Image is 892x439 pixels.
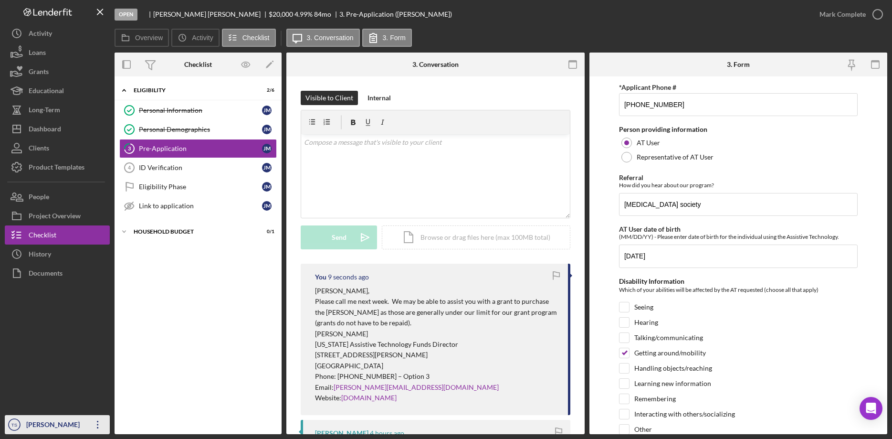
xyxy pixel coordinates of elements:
[262,182,272,192] div: J M
[341,394,397,402] a: [DOMAIN_NAME]
[619,278,858,285] div: Disability Information
[257,87,274,93] div: 2 / 6
[262,163,272,172] div: J M
[5,225,110,245] button: Checklist
[619,225,681,233] label: AT User date of birth
[315,273,326,281] div: You
[315,286,558,296] p: [PERSON_NAME],
[294,11,313,18] div: 4.99 %
[262,125,272,134] div: J M
[119,120,277,139] a: Personal DemographicsJM
[29,119,61,141] div: Dashboard
[5,158,110,177] button: Product Templates
[119,196,277,215] a: Link to applicationJM
[262,201,272,211] div: J M
[134,87,251,93] div: ELIGIBILITY
[119,139,277,158] a: 3Pre-ApplicationJM
[301,91,358,105] button: Visible to Client
[314,11,331,18] div: 84 mo
[5,119,110,139] button: Dashboard
[192,34,213,42] label: Activity
[269,10,293,18] span: $20,000
[5,43,110,62] button: Loans
[139,107,262,114] div: Personal Information
[5,62,110,81] button: Grants
[315,296,558,328] p: Please call me next week. We may be able to assist you with a grant to purchase the [PERSON_NAME]...
[139,126,262,133] div: Personal Demographics
[5,81,110,100] button: Educational
[634,302,653,312] label: Seeing
[305,91,353,105] div: Visible to Client
[332,225,346,249] div: Send
[634,364,712,373] label: Handling objects/reaching
[860,397,882,420] div: Open Intercom Messenger
[5,415,110,434] button: TS[PERSON_NAME]
[242,34,270,42] label: Checklist
[315,429,368,437] div: [PERSON_NAME]
[619,285,858,297] div: Which of your abilities will be affected by the AT requested (choose all that apply)
[619,233,858,240] div: (MM/DD/YY) - Please enter date of birth for the individual using the Assistive Technology.
[5,100,110,119] button: Long-Term
[367,91,391,105] div: Internal
[29,24,52,45] div: Activity
[5,187,110,206] a: People
[634,379,711,388] label: Learning new information
[727,61,750,68] div: 3. Form
[24,415,86,437] div: [PERSON_NAME]
[315,350,558,360] p: [STREET_ADDRESS][PERSON_NAME]
[301,225,377,249] button: Send
[139,202,262,210] div: Link to application
[11,422,17,428] text: TS
[5,24,110,43] button: Activity
[29,158,84,179] div: Product Templates
[5,264,110,283] button: Documents
[139,164,262,171] div: ID Verification
[637,153,714,161] label: Representative of AT User
[363,91,396,105] button: Internal
[29,187,49,209] div: People
[315,393,558,403] p: Website:
[634,394,676,404] label: Remembering
[339,11,452,18] div: 3. Pre-Application ([PERSON_NAME])
[412,61,459,68] div: 3. Conversation
[29,81,64,103] div: Educational
[119,177,277,196] a: Eligibility PhaseJM
[328,273,369,281] time: 2025-09-26 20:49
[5,139,110,158] a: Clients
[315,339,558,350] p: [US_STATE] Assistive Technology Funds Director
[29,245,51,266] div: History
[29,264,63,285] div: Documents
[119,158,277,177] a: 4ID VerificationJM
[29,62,49,84] div: Grants
[5,206,110,225] button: Project Overview
[315,382,558,393] p: Email:
[119,101,277,120] a: Personal InformationJM
[128,165,131,171] tspan: 4
[29,206,81,228] div: Project Overview
[262,106,272,115] div: J M
[29,100,60,122] div: Long-Term
[315,329,558,339] p: [PERSON_NAME]
[370,429,404,437] time: 2025-09-26 16:46
[315,371,558,382] p: Phone: [PHONE_NUMBER] – Option 3
[634,333,703,343] label: Talking/communicating
[184,61,212,68] div: Checklist
[334,383,499,391] a: [PERSON_NAME][EMAIL_ADDRESS][DOMAIN_NAME]
[134,229,251,235] div: Household Budget
[619,83,676,91] label: *Applicant Phone #
[810,5,887,24] button: Mark Complete
[634,425,652,434] label: Other
[139,183,262,191] div: Eligibility Phase
[619,182,858,189] div: How did you hear about our program?
[115,29,169,47] button: Overview
[634,348,706,358] label: Getting around/mobility
[619,126,858,133] div: Person providing information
